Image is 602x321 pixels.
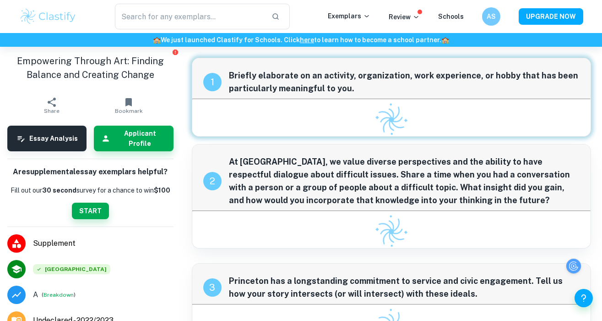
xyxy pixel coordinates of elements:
h6: Applicant Profile [114,128,166,149]
div: recipe [203,278,222,297]
img: Clastify logo [369,97,414,143]
img: Clastify logo [369,209,414,255]
p: Grade [33,289,38,300]
span: 🏫 [153,36,161,44]
p: Fill out our survey for a chance to win [11,185,170,195]
span: [GEOGRAPHIC_DATA] [33,264,110,274]
p: Review [389,12,420,22]
h6: Are supplemental essay exemplars helpful? [13,166,168,178]
button: Applicant Profile [94,126,173,151]
button: Report issue [172,49,179,55]
span: Bookmark [115,108,143,114]
span: Supplement [33,238,174,249]
button: Help and Feedback [575,289,593,307]
span: Briefly elaborate on an activity, organization, work experience, or hobby that has been particula... [229,69,580,95]
h1: Empowering Through Art: Finding Balance and Creating Change [7,54,174,82]
img: Clastify logo [19,7,77,26]
button: START [72,203,109,219]
button: UPGRADE NOW [519,8,583,25]
div: recipe [203,172,222,190]
div: Accepted: Princeton University [33,264,110,274]
button: Breakdown [43,291,74,299]
a: Schools [438,13,464,20]
button: Essay Analysis [7,126,87,151]
span: Princeton has a longstanding commitment to service and civic engagement. Tell us how your story i... [229,275,580,300]
span: At [GEOGRAPHIC_DATA], we value diverse perspectives and the ability to have respectful dialogue a... [229,155,580,207]
span: ( ) [42,290,76,299]
h6: Essay Analysis [29,133,78,144]
h6: We just launched Clastify for Schools. Click to learn how to become a school partner. [2,35,600,45]
button: Share [13,93,90,118]
input: Search for any exemplars... [115,4,265,29]
span: 🏫 [441,36,449,44]
button: Bookmark [90,93,167,118]
strong: $100 [154,187,170,194]
button: AS [482,7,500,26]
b: 30 second [42,187,76,194]
div: recipe [203,73,222,91]
span: Share [44,108,60,114]
a: here [300,36,314,44]
p: Exemplars [328,11,370,21]
h6: AS [486,11,496,22]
